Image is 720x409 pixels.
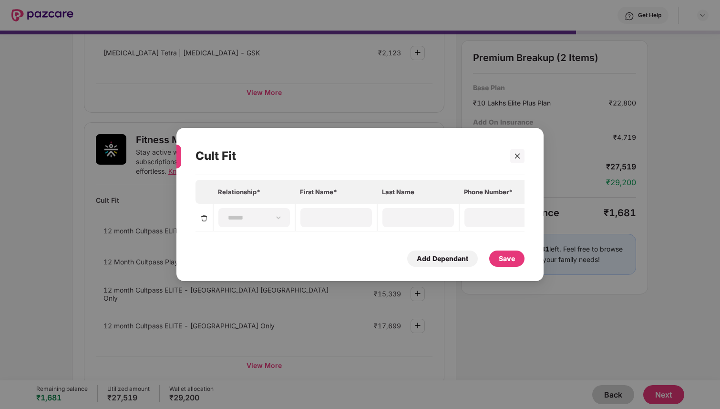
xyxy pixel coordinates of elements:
th: First Name* [295,180,377,204]
th: Relationship* [213,180,295,204]
img: svg+xml;base64,PHN2ZyBpZD0iRGVsZXRlLTMyeDMyIiB4bWxucz0iaHR0cDovL3d3dy53My5vcmcvMjAwMC9zdmciIHdpZH... [200,214,208,222]
th: Last Name [377,180,459,204]
th: Phone Number* [459,180,541,204]
div: Add Dependant [417,253,468,264]
div: Cult Fit [195,137,497,175]
span: close [514,153,521,159]
div: Save [499,253,515,264]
